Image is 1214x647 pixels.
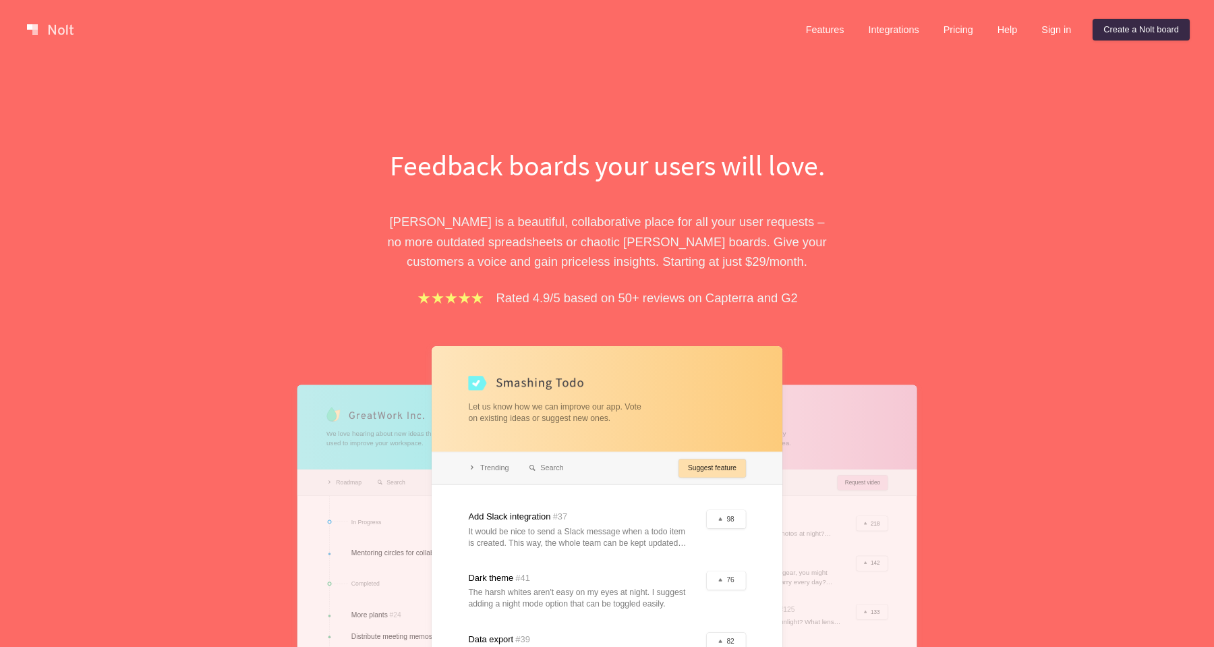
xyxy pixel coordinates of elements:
p: Rated 4.9/5 based on 50+ reviews on Capterra and G2 [496,288,798,308]
a: Integrations [857,19,929,40]
a: Features [795,19,855,40]
a: Pricing [933,19,984,40]
a: Help [987,19,1029,40]
h1: Feedback boards your users will love. [374,146,840,185]
img: stars.b067e34983.png [416,290,485,306]
p: [PERSON_NAME] is a beautiful, collaborative place for all your user requests – no more outdated s... [374,212,840,271]
a: Sign in [1031,19,1082,40]
a: Create a Nolt board [1093,19,1190,40]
